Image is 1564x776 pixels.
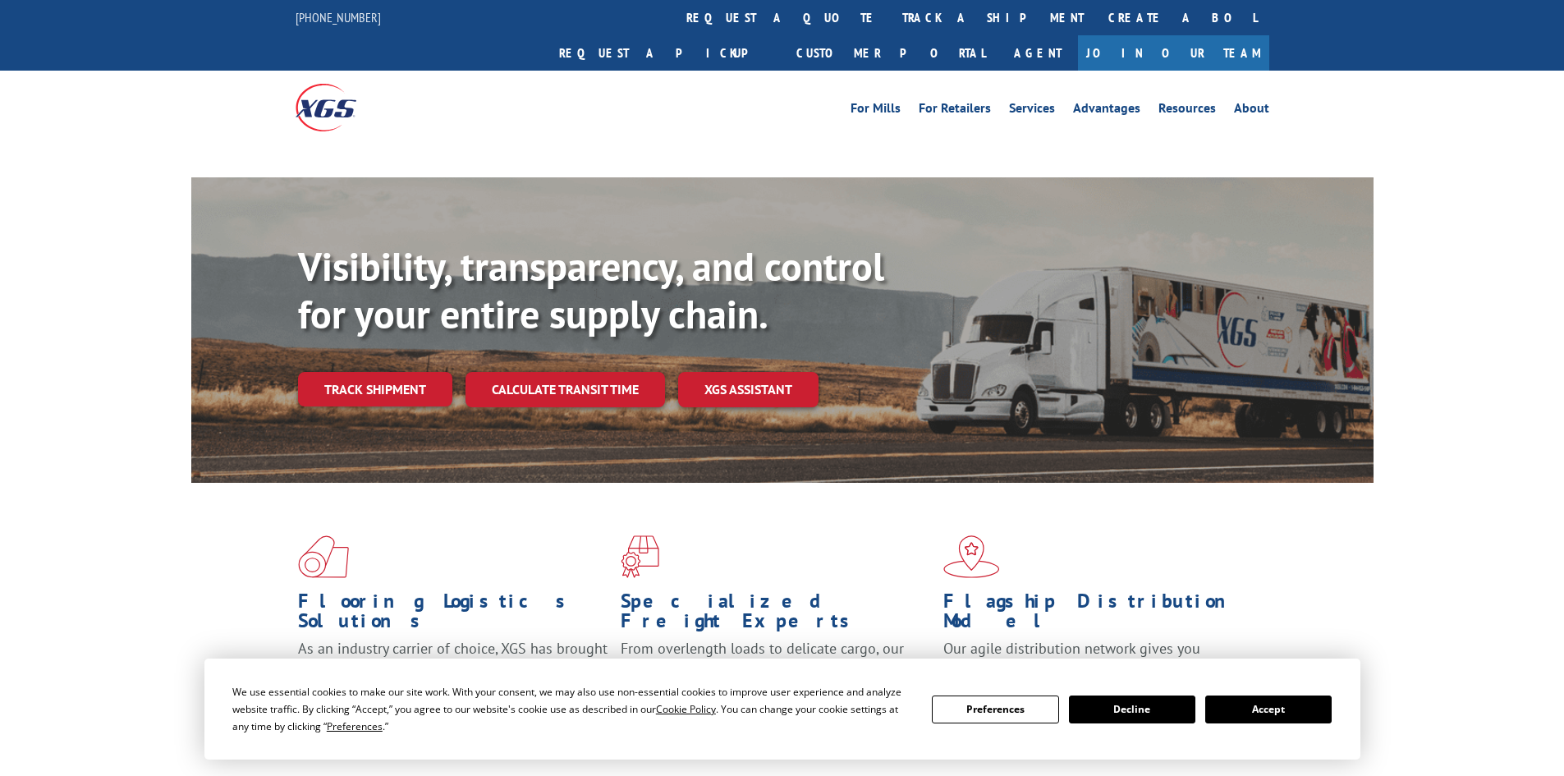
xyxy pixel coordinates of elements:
a: Agent [998,35,1078,71]
a: Track shipment [298,372,452,406]
a: For Mills [851,102,901,120]
a: About [1234,102,1269,120]
button: Decline [1069,696,1195,723]
img: xgs-icon-flagship-distribution-model-red [943,535,1000,578]
div: Cookie Consent Prompt [204,659,1360,760]
a: XGS ASSISTANT [678,372,819,407]
a: Join Our Team [1078,35,1269,71]
img: xgs-icon-total-supply-chain-intelligence-red [298,535,349,578]
a: Resources [1158,102,1216,120]
span: Cookie Policy [656,702,716,716]
h1: Specialized Freight Experts [621,591,931,639]
a: For Retailers [919,102,991,120]
b: Visibility, transparency, and control for your entire supply chain. [298,241,884,339]
img: xgs-icon-focused-on-flooring-red [621,535,659,578]
button: Preferences [932,696,1058,723]
p: From overlength loads to delicate cargo, our experienced staff knows the best way to move your fr... [621,639,931,712]
a: Calculate transit time [466,372,665,407]
a: Request a pickup [547,35,784,71]
h1: Flooring Logistics Solutions [298,591,608,639]
span: Preferences [327,719,383,733]
button: Accept [1205,696,1332,723]
a: Customer Portal [784,35,998,71]
h1: Flagship Distribution Model [943,591,1254,639]
span: As an industry carrier of choice, XGS has brought innovation and dedication to flooring logistics... [298,639,608,697]
a: [PHONE_NUMBER] [296,9,381,25]
div: We use essential cookies to make our site work. With your consent, we may also use non-essential ... [232,683,912,735]
a: Advantages [1073,102,1140,120]
span: Our agile distribution network gives you nationwide inventory management on demand. [943,639,1245,677]
a: Services [1009,102,1055,120]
